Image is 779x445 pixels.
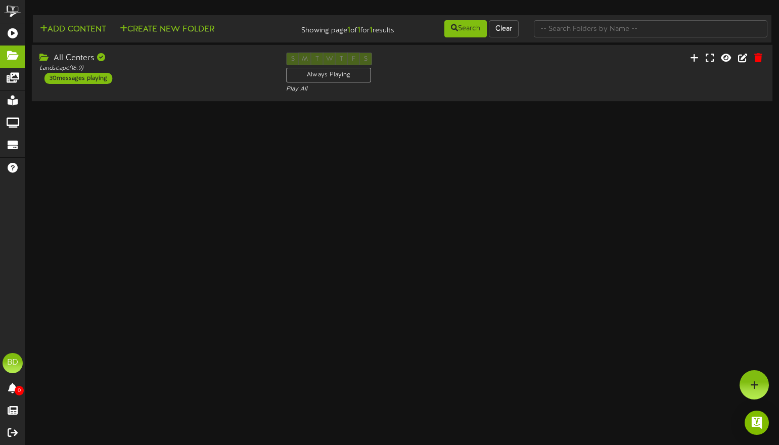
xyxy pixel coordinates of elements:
[15,386,24,395] span: 0
[39,53,271,64] div: All Centers
[444,20,487,37] button: Search
[370,26,373,35] strong: 1
[117,23,217,36] button: Create New Folder
[357,26,360,35] strong: 1
[534,20,767,37] input: -- Search Folders by Name --
[347,26,350,35] strong: 1
[44,73,112,84] div: 30 messages playing
[745,411,769,435] div: Open Intercom Messenger
[286,85,518,94] div: Play All
[278,19,402,36] div: Showing page of for results
[3,353,23,373] div: BD
[489,20,519,37] button: Clear
[37,23,109,36] button: Add Content
[39,64,271,73] div: Landscape ( 16:9 )
[286,68,371,82] div: Always Playing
